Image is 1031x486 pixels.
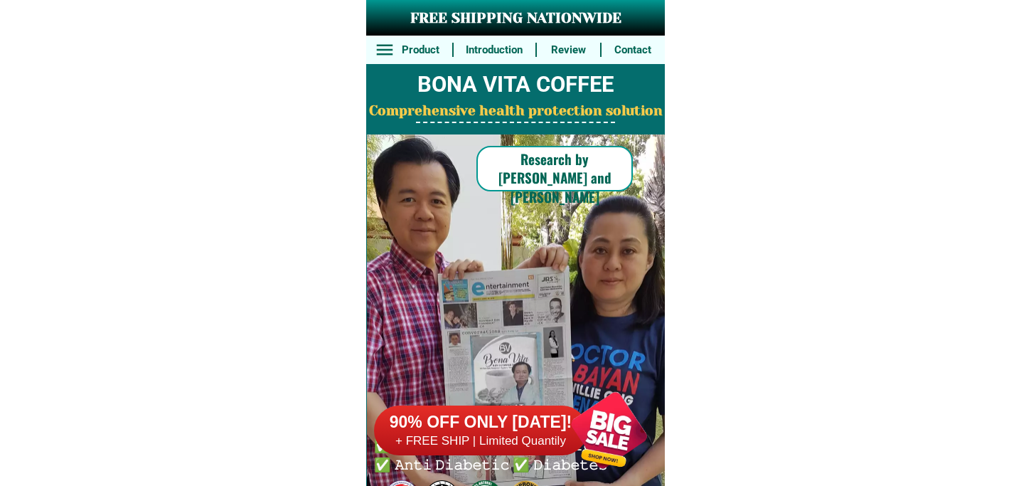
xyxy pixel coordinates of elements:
h2: BONA VITA COFFEE [366,68,665,102]
h6: 90% OFF ONLY [DATE]! [374,412,587,433]
h6: Contact [609,42,657,58]
h6: Research by [PERSON_NAME] and [PERSON_NAME] [476,149,633,206]
h6: + FREE SHIP | Limited Quantily [374,433,587,449]
h6: Introduction [461,42,528,58]
h6: Review [544,42,592,58]
h3: FREE SHIPPING NATIONWIDE [366,8,665,29]
h6: Product [397,42,445,58]
h2: Comprehensive health protection solution [366,101,665,122]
